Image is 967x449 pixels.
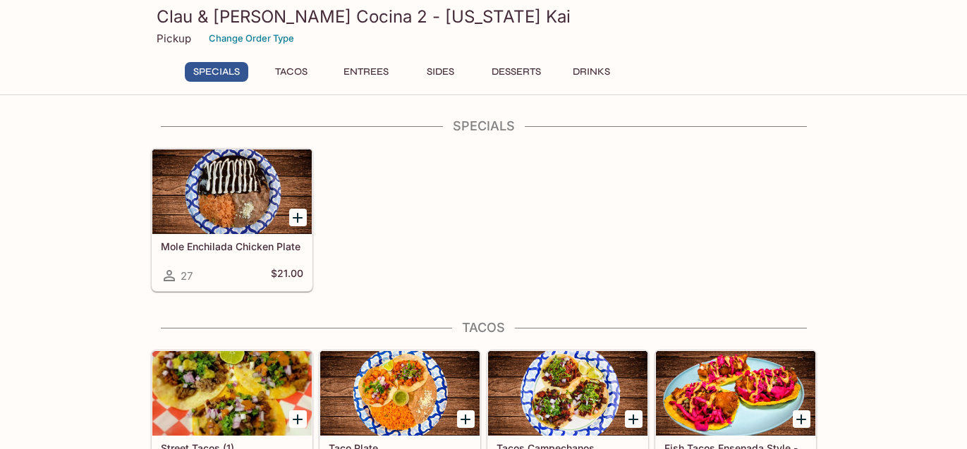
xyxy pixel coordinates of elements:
[152,351,312,436] div: Street Tacos (1)
[793,410,810,428] button: Add Fish Tacos Ensenada Style - Mahi
[151,118,817,134] h4: Specials
[271,267,303,284] h5: $21.00
[151,320,817,336] h4: Tacos
[457,410,475,428] button: Add Taco Plate
[289,209,307,226] button: Add Mole Enchilada Chicken Plate
[320,351,480,436] div: Taco Plate
[260,62,323,82] button: Tacos
[484,62,549,82] button: Desserts
[488,351,647,436] div: Tacos Campechanos
[409,62,473,82] button: Sides
[625,410,643,428] button: Add Tacos Campechanos
[202,27,300,49] button: Change Order Type
[157,32,191,45] p: Pickup
[181,269,193,283] span: 27
[289,410,307,428] button: Add Street Tacos (1)
[157,6,811,27] h3: Clau & [PERSON_NAME] Cocina 2 - [US_STATE] Kai
[152,149,312,234] div: Mole Enchilada Chicken Plate
[334,62,398,82] button: Entrees
[656,351,815,436] div: Fish Tacos Ensenada Style - Mahi
[152,149,312,291] a: Mole Enchilada Chicken Plate27$21.00
[161,240,303,252] h5: Mole Enchilada Chicken Plate
[185,62,248,82] button: Specials
[560,62,624,82] button: Drinks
